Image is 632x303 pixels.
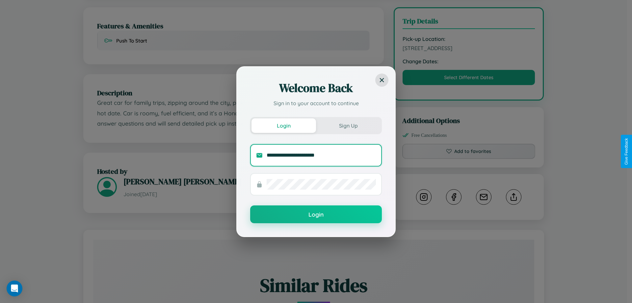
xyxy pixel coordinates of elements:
[250,99,382,107] p: Sign in to your account to continue
[624,138,629,165] div: Give Feedback
[250,205,382,223] button: Login
[316,118,381,133] button: Sign Up
[250,80,382,96] h2: Welcome Back
[251,118,316,133] button: Login
[7,281,22,296] div: Open Intercom Messenger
